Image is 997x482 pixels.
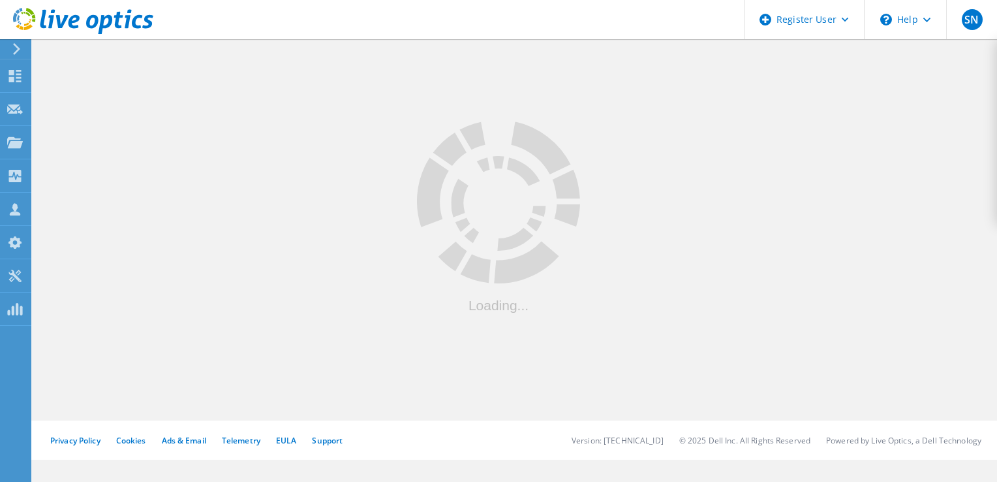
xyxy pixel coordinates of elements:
[276,435,296,446] a: EULA
[826,435,981,446] li: Powered by Live Optics, a Dell Technology
[312,435,343,446] a: Support
[417,298,580,312] div: Loading...
[880,14,892,25] svg: \n
[50,435,100,446] a: Privacy Policy
[679,435,810,446] li: © 2025 Dell Inc. All Rights Reserved
[162,435,206,446] a: Ads & Email
[572,435,664,446] li: Version: [TECHNICAL_ID]
[964,14,979,25] span: SN
[13,27,153,37] a: Live Optics Dashboard
[116,435,146,446] a: Cookies
[222,435,260,446] a: Telemetry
